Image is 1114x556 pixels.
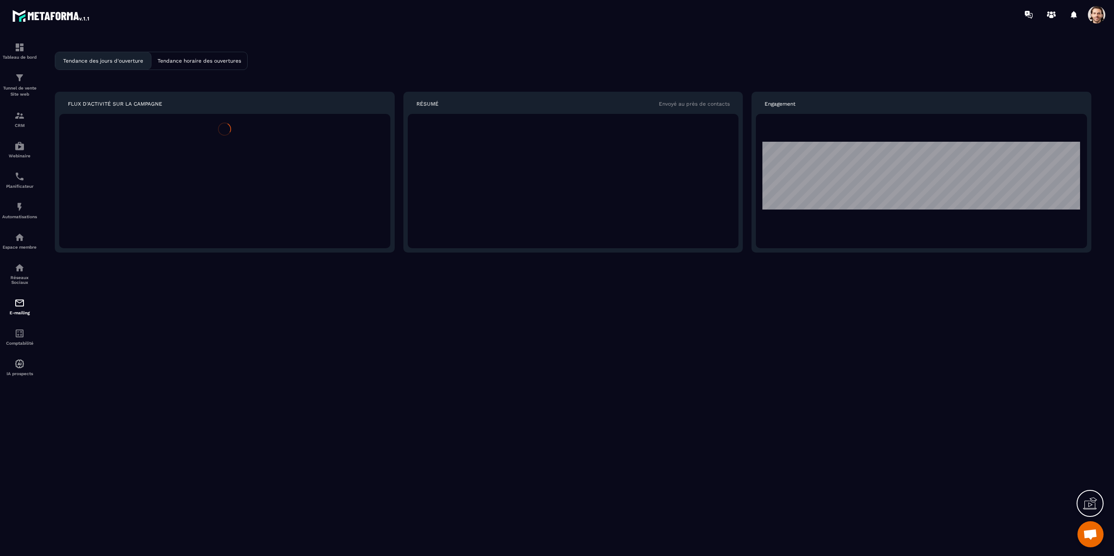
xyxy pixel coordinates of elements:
img: social-network [14,263,25,273]
p: Tableau de bord [2,55,37,60]
img: formation [14,110,25,121]
a: emailemailE-mailing [2,291,37,322]
img: formation [14,73,25,83]
img: automations [14,141,25,151]
p: E-mailing [2,310,37,315]
img: automations [14,232,25,243]
img: formation [14,42,25,53]
p: RÉSUMÉ [416,100,439,107]
img: accountant [14,328,25,339]
a: automationsautomationsEspace membre [2,226,37,256]
img: logo [12,8,91,23]
p: Espace membre [2,245,37,250]
p: Planificateur [2,184,37,189]
a: formationformationCRM [2,104,37,134]
a: automationsautomationsAutomatisations [2,195,37,226]
p: Réseaux Sociaux [2,275,37,285]
p: CRM [2,123,37,128]
img: scheduler [14,171,25,182]
a: accountantaccountantComptabilité [2,322,37,352]
a: schedulerschedulerPlanificateur [2,165,37,195]
a: automationsautomationsWebinaire [2,134,37,165]
img: email [14,298,25,308]
p: Tendance des jours d'ouverture [63,58,143,64]
p: Webinaire [2,153,37,158]
a: formationformationTableau de bord [2,36,37,66]
p: Engagement [765,100,795,107]
p: Envoyé au près de contacts [659,100,730,107]
img: automations [14,202,25,212]
p: FLUX D'ACTIVITÉ SUR LA CAMPAGNE [68,100,162,107]
img: automations [14,359,25,369]
p: Comptabilité [2,341,37,346]
p: IA prospects [2,371,37,376]
p: Tunnel de vente Site web [2,85,37,97]
p: Tendance horaire des ouvertures [158,58,241,64]
a: formationformationTunnel de vente Site web [2,66,37,104]
p: Automatisations [2,214,37,219]
div: Open chat [1077,521,1104,547]
a: social-networksocial-networkRéseaux Sociaux [2,256,37,291]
